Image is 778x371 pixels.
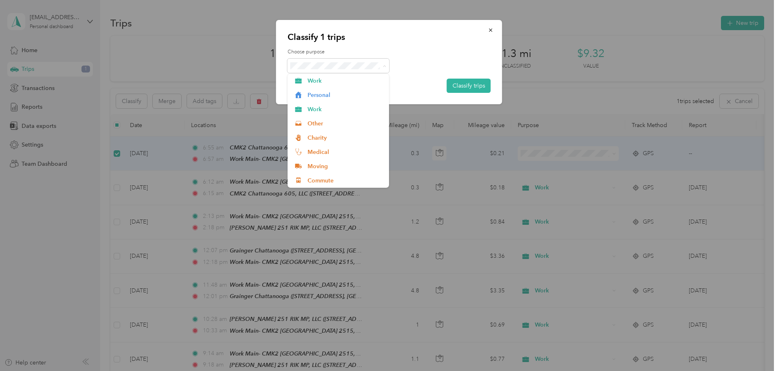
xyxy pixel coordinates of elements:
[288,48,491,56] label: Choose purpose
[308,91,383,99] span: Personal
[308,162,383,171] span: Moving
[732,325,778,371] iframe: Everlance-gr Chat Button Frame
[447,79,491,93] button: Classify trips
[308,148,383,156] span: Medical
[288,31,491,43] p: Classify 1 trips
[308,77,383,85] span: Work
[308,105,383,114] span: Work
[308,119,383,128] span: Other
[308,134,383,142] span: Charity
[308,176,383,185] span: Commute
